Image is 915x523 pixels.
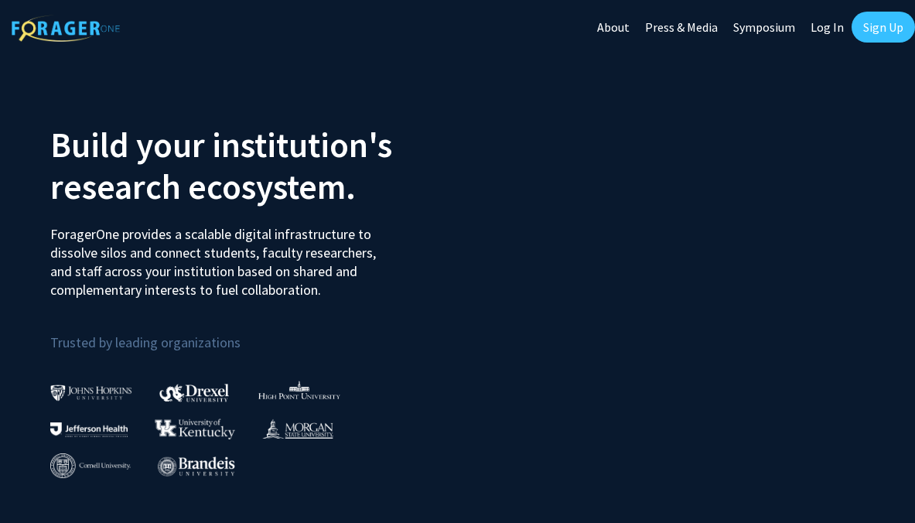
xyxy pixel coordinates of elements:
img: Drexel University [159,384,229,402]
p: Trusted by leading organizations [50,312,446,354]
img: Thomas Jefferson University [50,422,128,437]
h2: Build your institution's research ecosystem. [50,124,446,207]
a: Sign Up [852,12,915,43]
img: Cornell University [50,453,131,479]
img: Morgan State University [262,419,333,439]
p: ForagerOne provides a scalable digital infrastructure to dissolve silos and connect students, fac... [50,214,398,299]
img: University of Kentucky [155,419,235,439]
img: ForagerOne Logo [12,15,120,42]
img: Johns Hopkins University [50,385,132,401]
img: Brandeis University [158,456,235,476]
img: High Point University [258,381,340,399]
